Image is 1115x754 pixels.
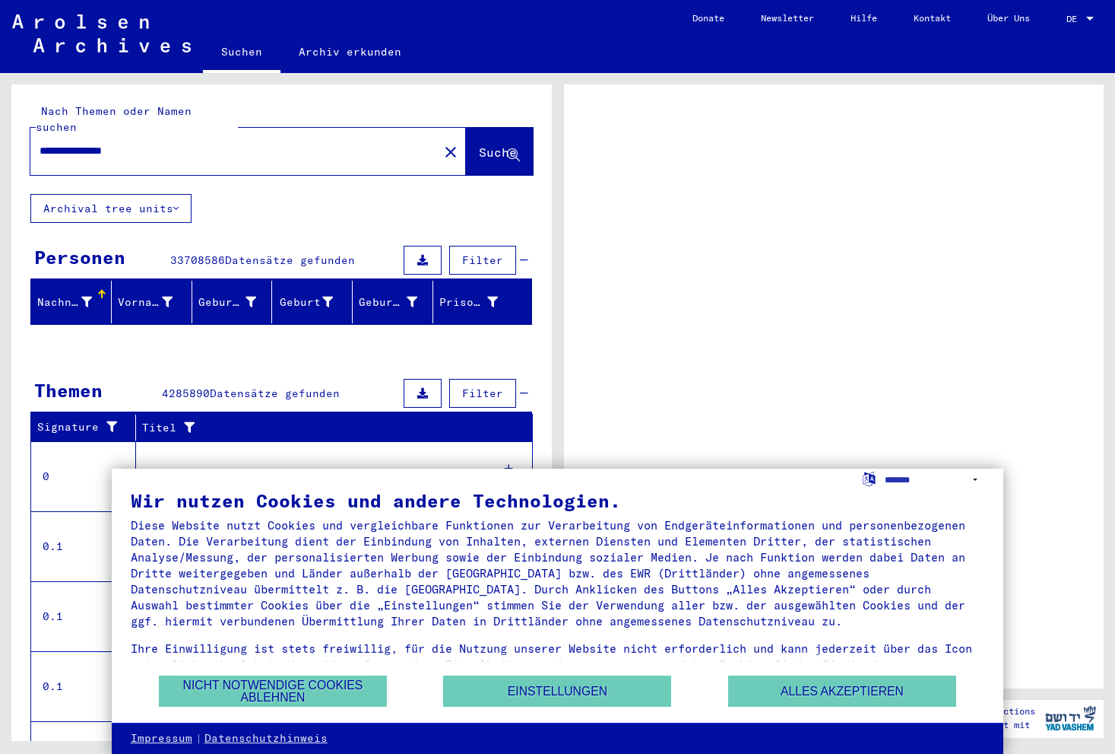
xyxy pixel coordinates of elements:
[34,243,125,271] div: Personen
[118,294,173,310] div: Vorname
[353,281,433,323] mat-header-cell: Geburtsdatum
[142,415,518,440] div: Titel
[131,492,985,510] div: Wir nutzen Cookies und andere Technologien.
[37,419,124,435] div: Signature
[280,33,420,70] a: Archiv erkunden
[272,281,353,323] mat-header-cell: Geburt‏
[443,676,671,707] button: Einstellungen
[131,641,985,689] div: Ihre Einwilligung ist stets freiwillig, für die Nutzung unserer Website nicht erforderlich und ka...
[118,290,192,314] div: Vorname
[1042,699,1099,737] img: yv_logo.png
[31,581,136,651] td: 0.1
[210,387,340,400] span: Datensätze gefunden
[359,290,436,314] div: Geburtsdatum
[192,281,273,323] mat-header-cell: Geburtsname
[31,441,136,511] td: 0
[1066,14,1083,24] span: DE
[198,290,276,314] div: Geburtsname
[439,290,517,314] div: Prisoner #
[12,14,191,52] img: Arolsen_neg.svg
[728,676,956,707] button: Alles akzeptieren
[198,294,257,310] div: Geburtsname
[359,294,417,310] div: Geburtsdatum
[31,511,136,581] td: 0.1
[466,128,533,175] button: Suche
[449,379,516,408] button: Filter
[479,145,517,160] span: Suche
[203,33,280,73] a: Suchen
[37,294,92,310] div: Nachname
[442,143,460,161] mat-icon: close
[37,290,111,314] div: Nachname
[433,281,531,323] mat-header-cell: Prisoner #
[439,294,498,310] div: Prisoner #
[142,420,502,436] div: Titel
[462,253,503,267] span: Filter
[449,246,516,275] button: Filter
[170,253,225,267] span: 33708586
[37,415,139,440] div: Signature
[31,651,136,721] td: 0.1
[462,387,503,400] span: Filter
[34,377,103,404] div: Themen
[225,253,355,267] span: Datensätze gefunden
[278,294,333,310] div: Geburt‏
[36,104,192,134] mat-label: Nach Themen oder Namen suchen
[861,471,877,485] label: Sprache auswählen
[131,731,192,746] a: Impressum
[131,517,985,629] div: Diese Website nutzt Cookies und vergleichbare Funktionen zur Verarbeitung von Endgeräteinformatio...
[436,136,466,167] button: Clear
[112,281,192,323] mat-header-cell: Vorname
[885,469,984,491] select: Sprache auswählen
[159,676,387,707] button: Nicht notwendige Cookies ablehnen
[278,290,352,314] div: Geburt‏
[204,731,328,746] a: Datenschutzhinweis
[31,281,112,323] mat-header-cell: Nachname
[30,194,192,223] button: Archival tree units
[162,387,210,400] span: 4285890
